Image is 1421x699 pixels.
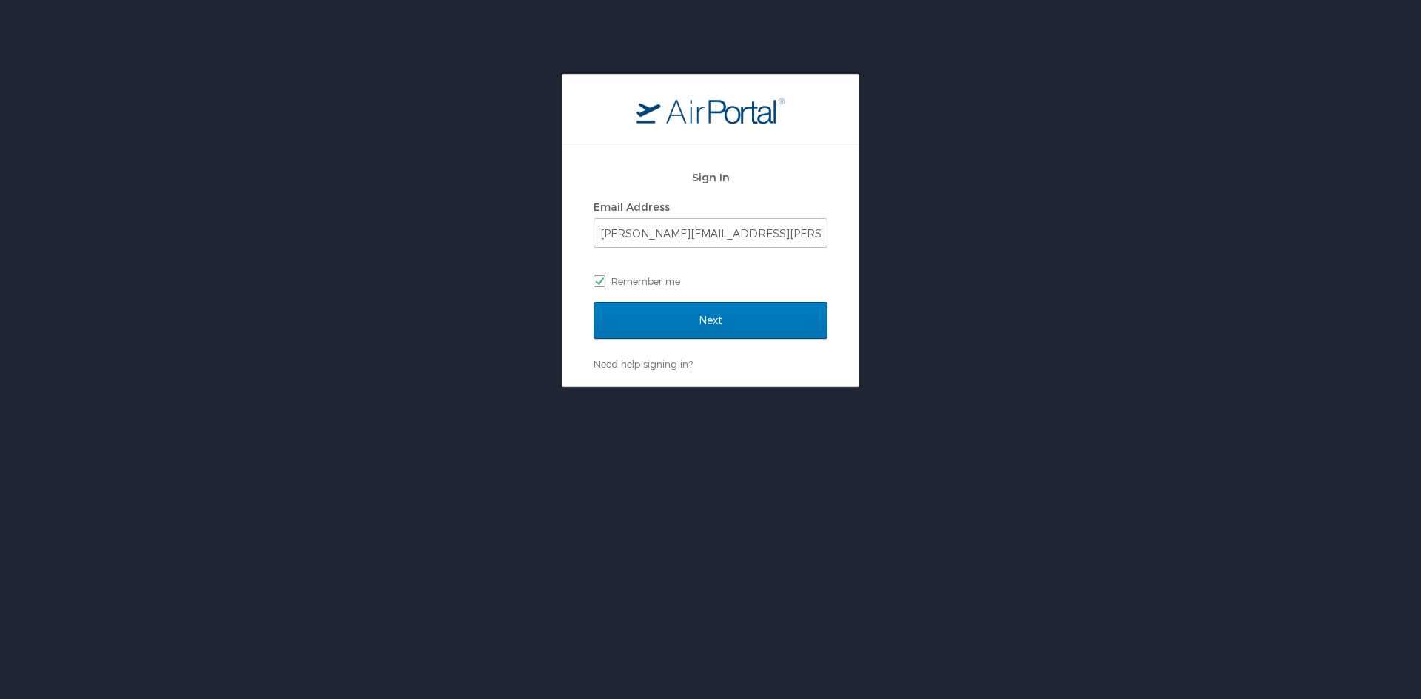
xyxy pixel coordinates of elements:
a: Need help signing in? [594,358,693,370]
h2: Sign In [594,169,827,186]
label: Email Address [594,200,670,213]
label: Remember me [594,270,827,292]
input: Next [594,302,827,339]
img: logo [636,97,785,124]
